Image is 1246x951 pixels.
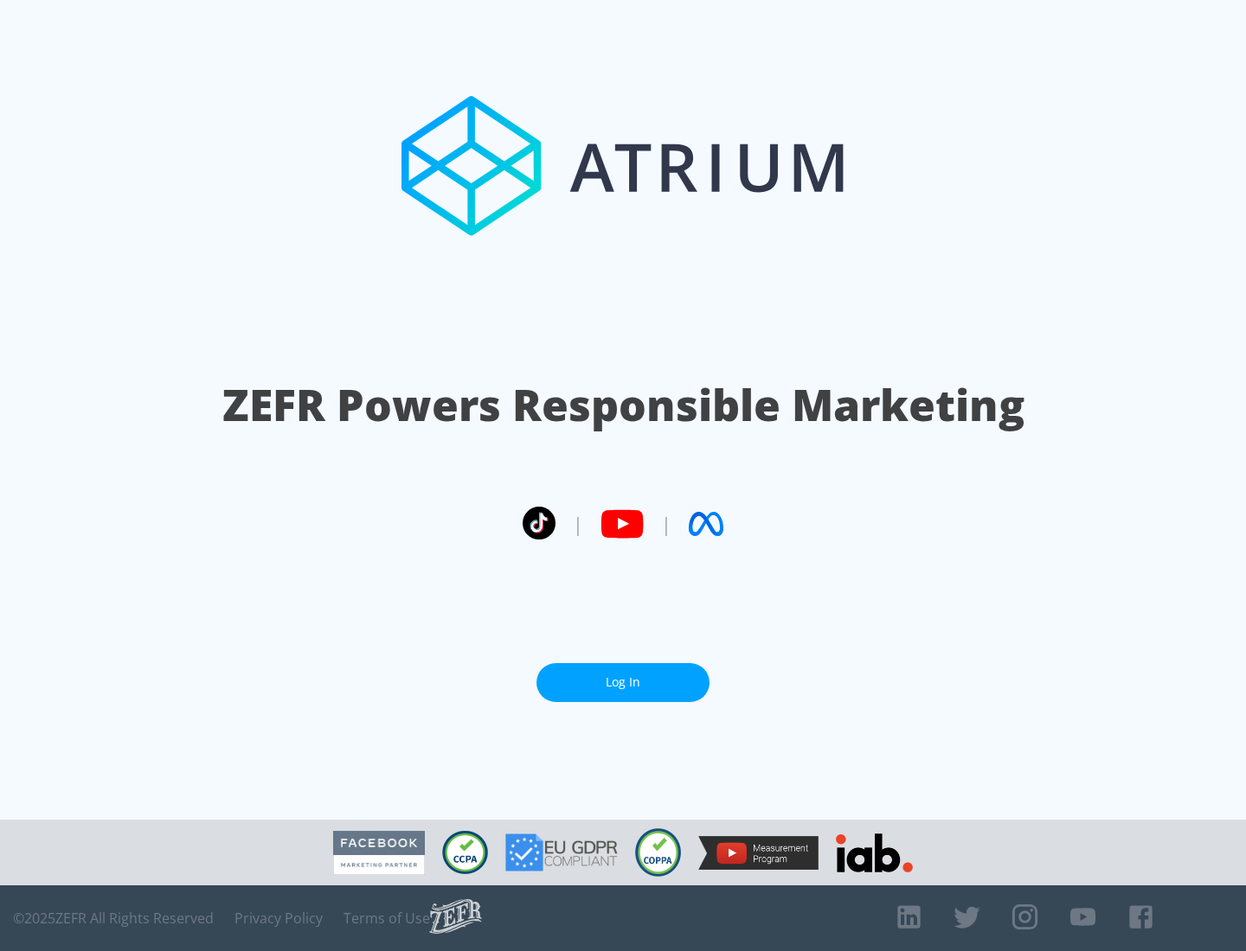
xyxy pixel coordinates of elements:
img: Facebook Marketing Partner [333,831,425,875]
h1: ZEFR Powers Responsible Marketing [222,375,1024,435]
a: Terms of Use [344,910,430,927]
img: IAB [836,833,913,872]
span: | [573,511,583,537]
span: | [661,511,671,537]
img: GDPR Compliant [505,833,618,871]
a: Privacy Policy [234,910,323,927]
span: © 2025 ZEFR All Rights Reserved [13,910,214,927]
img: YouTube Measurement Program [698,836,819,870]
a: Log In [536,663,710,702]
img: CCPA Compliant [442,831,488,874]
img: COPPA Compliant [635,828,681,877]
